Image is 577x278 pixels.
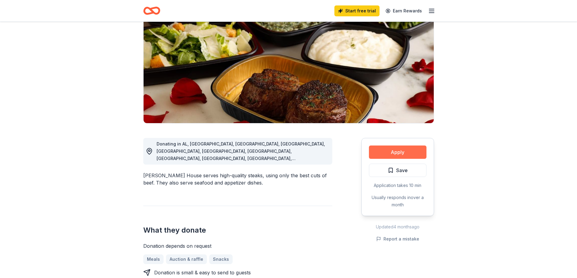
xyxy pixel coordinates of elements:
a: Earn Rewards [382,5,426,16]
span: Donating in AL, [GEOGRAPHIC_DATA], [GEOGRAPHIC_DATA], [GEOGRAPHIC_DATA], [GEOGRAPHIC_DATA], [GEOG... [157,141,325,226]
h2: What they donate [143,225,332,235]
a: Start free trial [334,5,380,16]
span: Save [396,166,408,174]
div: [PERSON_NAME] House serves high-quality steaks, using only the best cuts of beef. They also serve... [143,172,332,186]
div: Application takes 10 min [369,182,426,189]
div: Donation depends on request [143,242,332,250]
img: Image for Ruth's Chris Steak House [144,8,434,123]
div: Donation is small & easy to send to guests [154,269,251,276]
div: Updated 4 months ago [361,223,434,231]
button: Save [369,164,426,177]
button: Apply [369,146,426,159]
a: Home [143,4,160,18]
button: Report a mistake [376,235,419,243]
div: Usually responds in over a month [369,194,426,208]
